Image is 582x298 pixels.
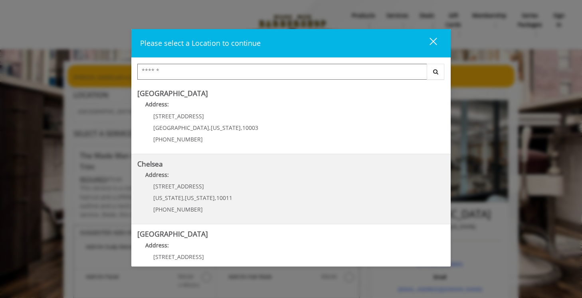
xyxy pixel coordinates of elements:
span: , [215,194,216,202]
span: [STREET_ADDRESS] [153,112,204,120]
span: , [241,124,242,131]
span: [US_STATE] [153,194,183,202]
b: Address: [145,241,169,249]
span: [GEOGRAPHIC_DATA] [153,124,209,131]
div: Center Select [137,64,445,84]
div: close dialog [420,37,436,49]
span: , [183,194,185,202]
span: [US_STATE] [211,124,241,131]
i: Search button [431,69,440,74]
span: [US_STATE] [185,194,215,202]
b: Address: [145,100,169,108]
span: , [209,124,211,131]
span: 10011 [216,194,232,202]
input: Search Center [137,64,427,80]
span: [STREET_ADDRESS] [153,182,204,190]
b: Chelsea [137,159,163,169]
span: 10003 [242,124,258,131]
span: Please select a Location to continue [140,38,261,48]
b: [GEOGRAPHIC_DATA] [137,88,208,98]
span: [PHONE_NUMBER] [153,206,203,213]
b: Address: [145,171,169,178]
button: close dialog [415,35,442,51]
span: [PHONE_NUMBER] [153,135,203,143]
b: [GEOGRAPHIC_DATA] [137,229,208,239]
span: [STREET_ADDRESS] [153,253,204,261]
